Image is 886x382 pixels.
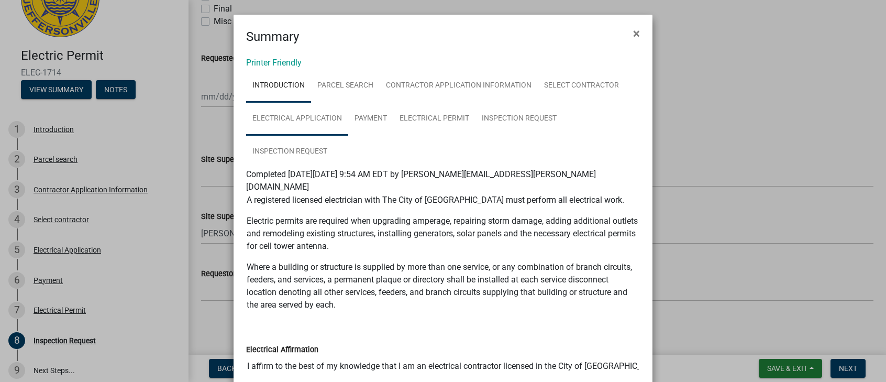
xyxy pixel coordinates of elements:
a: Printer Friendly [246,58,302,68]
a: Electrical Permit [393,102,475,136]
span: Completed [DATE][DATE] 9:54 AM EDT by [PERSON_NAME][EMAIL_ADDRESS][PERSON_NAME][DOMAIN_NAME] [246,169,596,192]
a: Payment [348,102,393,136]
a: Introduction [246,69,311,103]
a: Electrical Application [246,102,348,136]
p: Electric permits are required when upgrading amperage, repairing storm damage, adding additional ... [247,215,639,253]
a: Inspection Request [246,135,334,169]
a: Parcel search [311,69,380,103]
a: Contractor Application Information [380,69,538,103]
h4: Summary [246,27,299,46]
button: Close [625,19,648,48]
a: Inspection Request [475,102,563,136]
p: Where a building or structure is supplied by more than one service, or any combination of branch ... [247,261,639,311]
a: Select contractor [538,69,625,103]
p: A registered licensed electrician with The City of [GEOGRAPHIC_DATA] must perform all electrical ... [247,194,639,206]
label: Electrical Affirmation [246,346,318,354]
span: × [633,26,640,41]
